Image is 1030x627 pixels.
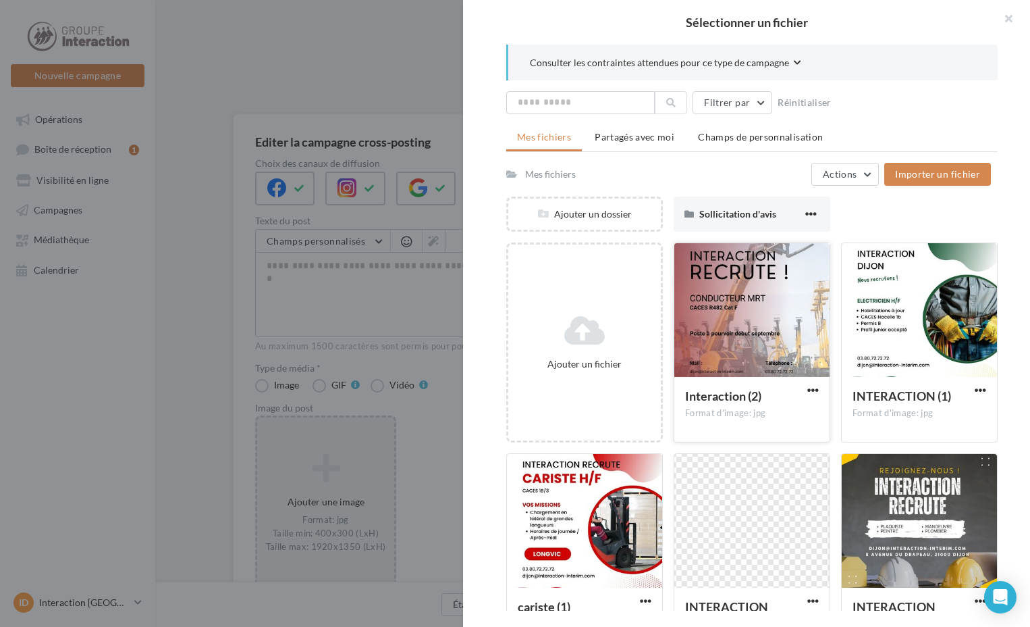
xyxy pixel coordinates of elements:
div: Ajouter un dossier [508,207,661,221]
button: Réinitialiser [772,95,837,111]
span: cariste (1) [518,599,570,614]
div: Format d'image: jpg [852,407,986,420]
h2: Sélectionner un fichier [485,16,1008,28]
span: Mes fichiers [517,131,571,143]
span: Champs de personnalisation [698,131,823,143]
span: Actions [823,168,857,180]
div: Ajouter un fichier [514,357,655,371]
button: Importer un fichier [884,163,991,186]
span: Consulter les contraintes attendues pour ce type de campagne [530,56,789,70]
span: Interaction (2) [685,388,761,403]
span: Sollicitation d'avis [699,208,776,220]
span: INTERACTION (1) [852,388,951,403]
div: Open Intercom Messenger [984,581,1017,613]
span: Partagés avec moi [595,131,674,143]
div: Format d'image: jpg [685,407,819,420]
button: Filtrer par [693,91,772,114]
div: Mes fichiers [525,168,576,181]
span: Importer un fichier [895,168,980,180]
button: Consulter les contraintes attendues pour ce type de campagne [530,55,801,72]
button: Actions [811,163,879,186]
